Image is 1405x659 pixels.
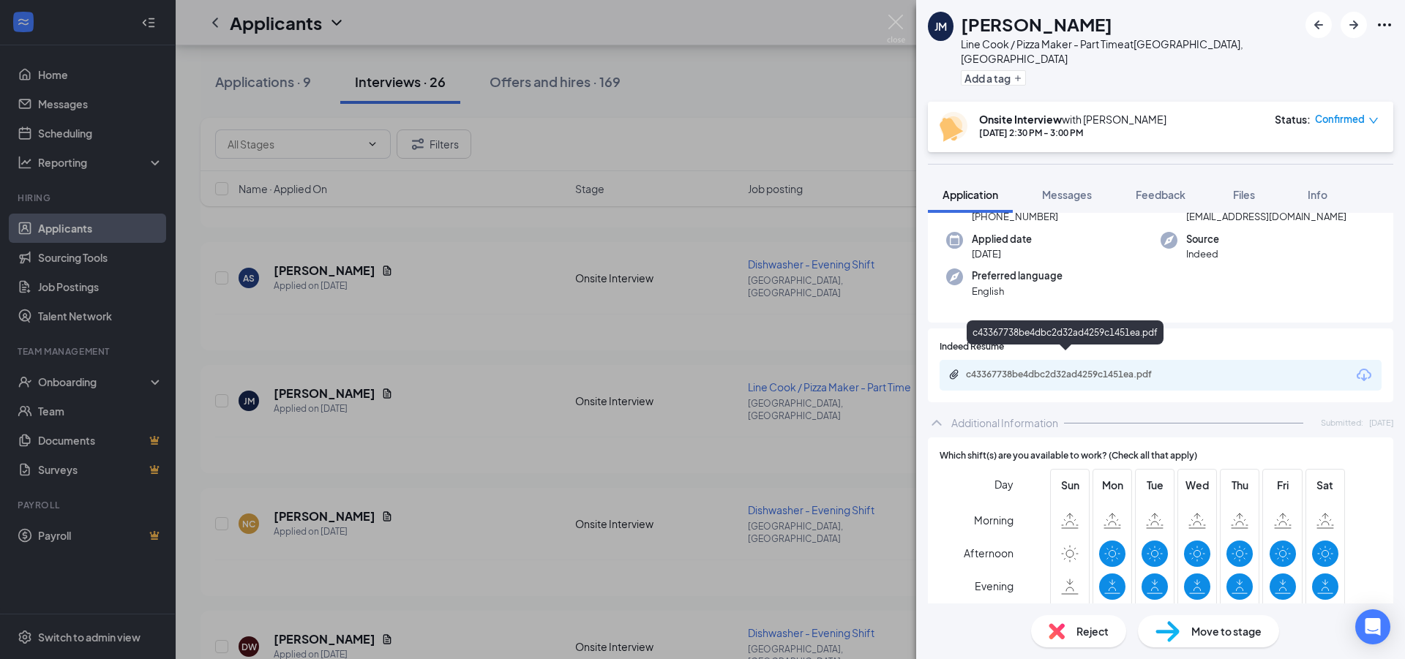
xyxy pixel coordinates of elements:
[961,12,1112,37] h1: [PERSON_NAME]
[961,70,1026,86] button: PlusAdd a tag
[928,414,945,432] svg: ChevronUp
[979,112,1166,127] div: with [PERSON_NAME]
[940,449,1197,463] span: Which shift(s) are you available to work? (Check all that apply)
[948,369,1185,383] a: Paperclipc43367738be4dbc2d32ad4259c1451ea.pdf
[1345,16,1363,34] svg: ArrowRight
[972,284,1063,298] span: English
[974,507,1014,533] span: Morning
[1270,477,1296,493] span: Fri
[1310,16,1327,34] svg: ArrowLeftNew
[972,268,1063,283] span: Preferred language
[1186,209,1346,224] span: [EMAIL_ADDRESS][DOMAIN_NAME]
[1321,416,1363,429] span: Submitted:
[1369,416,1393,429] span: [DATE]
[1341,12,1367,38] button: ArrowRight
[1275,112,1311,127] div: Status :
[1312,477,1338,493] span: Sat
[1368,116,1379,126] span: down
[961,37,1298,66] div: Line Cook / Pizza Maker - Part Time at [GEOGRAPHIC_DATA], [GEOGRAPHIC_DATA]
[1376,16,1393,34] svg: Ellipses
[972,232,1032,246] span: Applied date
[1136,188,1185,201] span: Feedback
[1186,232,1219,246] span: Source
[1099,477,1125,493] span: Mon
[934,19,947,34] div: JM
[940,340,1004,354] span: Indeed Resume
[1305,12,1332,38] button: ArrowLeftNew
[1057,477,1083,493] span: Sun
[967,320,1164,344] div: c43367738be4dbc2d32ad4259c1451ea.pdf
[975,573,1014,599] span: Evening
[1226,477,1253,493] span: Thu
[972,209,1058,224] span: [PHONE_NUMBER]
[1191,623,1262,639] span: Move to stage
[979,127,1166,139] div: [DATE] 2:30 PM - 3:00 PM
[1233,188,1255,201] span: Files
[979,113,1062,126] b: Onsite Interview
[1014,74,1022,83] svg: Plus
[1186,246,1219,261] span: Indeed
[1042,188,1092,201] span: Messages
[1355,366,1373,384] svg: Download
[1184,477,1210,493] span: Wed
[943,188,998,201] span: Application
[994,476,1014,492] span: Day
[972,246,1032,261] span: [DATE]
[964,540,1014,566] span: Afternoon
[1142,477,1168,493] span: Tue
[1355,609,1390,644] div: Open Intercom Messenger
[1076,623,1109,639] span: Reject
[1308,188,1327,201] span: Info
[948,369,960,380] svg: Paperclip
[1315,112,1365,127] span: Confirmed
[966,369,1171,380] div: c43367738be4dbc2d32ad4259c1451ea.pdf
[951,415,1058,430] div: Additional Information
